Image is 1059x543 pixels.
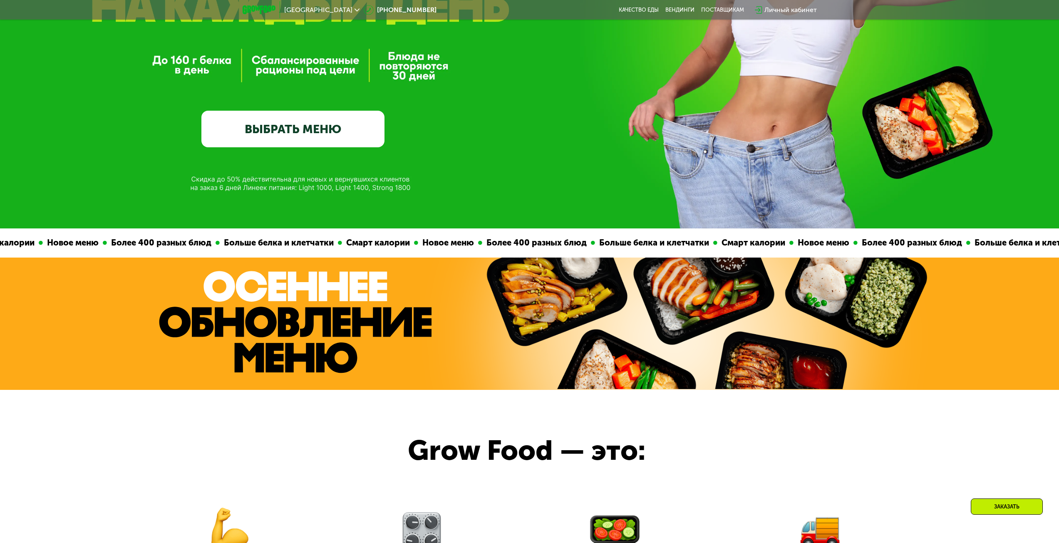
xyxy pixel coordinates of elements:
[418,236,478,249] div: Новое меню
[717,236,789,249] div: Смарт калории
[701,7,744,13] div: поставщикам
[42,236,102,249] div: Новое меню
[107,236,215,249] div: Более 400 разных блюд
[219,236,337,249] div: Больше белка и клетчатки
[408,429,688,472] div: Grow Food — это:
[595,236,713,249] div: Больше белка и клетчатки
[364,5,436,15] a: [PHONE_NUMBER]
[201,111,384,147] a: ВЫБРАТЬ МЕНЮ
[342,236,414,249] div: Смарт калории
[482,236,590,249] div: Более 400 разных блюд
[764,5,817,15] div: Личный кабинет
[793,236,853,249] div: Новое меню
[857,236,966,249] div: Более 400 разных блюд
[284,7,352,13] span: [GEOGRAPHIC_DATA]
[619,7,659,13] a: Качество еды
[665,7,694,13] a: Вендинги
[971,498,1043,515] div: Заказать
